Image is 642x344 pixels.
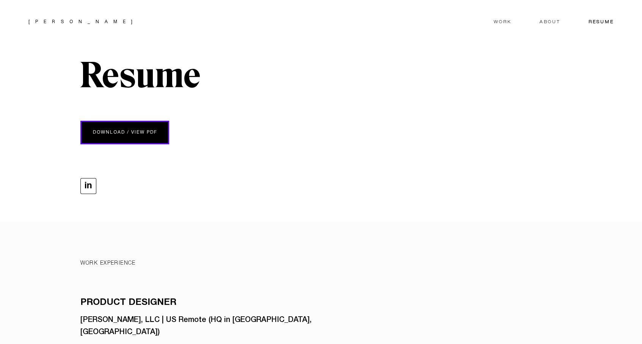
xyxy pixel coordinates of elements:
a: Resume [575,18,614,25]
a: DOWNLOAD / VIEW PDF [82,122,169,143]
span: Resume [589,20,614,26]
span: [PERSON_NAME], LLC | US Remote (HQ in [GEOGRAPHIC_DATA], [GEOGRAPHIC_DATA]) [80,317,312,336]
span: Work [494,20,511,26]
span: About [540,20,560,26]
a: Work [494,18,526,25]
a: About [526,18,575,25]
span: PRODUCT DESIGNER [80,298,176,307]
span: WORK EXPERIENCE [80,261,136,266]
span: Resume [80,53,201,97]
a: in [81,178,97,194]
a: [PERSON_NAME] [28,20,138,24]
